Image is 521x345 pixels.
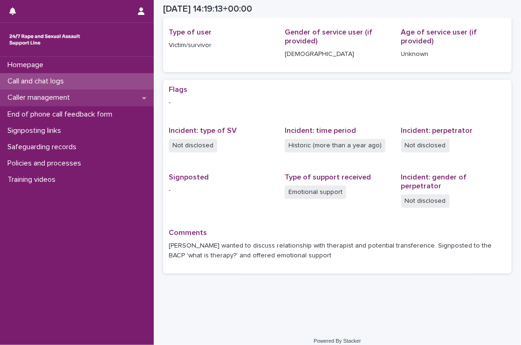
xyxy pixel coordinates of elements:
a: Powered By Stacker [314,338,361,344]
span: Historic (more than a year ago) [285,139,385,152]
p: Safeguarding records [4,143,84,152]
p: Homepage [4,61,51,69]
span: Incident: time period [285,127,356,134]
p: - [169,98,506,108]
p: - [169,186,274,195]
p: Victim/survivor [169,41,274,50]
span: Incident: type of SV [169,127,237,134]
span: Flags [169,86,187,93]
p: Call and chat logs [4,77,71,86]
span: Type of support received [285,173,371,181]
span: Gender of service user (if provided) [285,28,372,45]
img: rhQMoQhaT3yELyF149Cw [7,30,82,49]
span: Incident: perpetrator [401,127,473,134]
span: Age of service user (if provided) [401,28,477,45]
h2: [DATE] 14:19:13+00:00 [163,4,252,14]
p: Training videos [4,175,63,184]
span: Type of user [169,28,212,36]
span: Signposted [169,173,209,181]
span: Not disclosed [169,139,217,152]
p: End of phone call feedback form [4,110,120,119]
p: [PERSON_NAME] wanted to discuss relationship with therapist and potential transference. Signposte... [169,241,506,261]
p: Signposting links [4,126,69,135]
span: Comments [169,229,207,236]
p: Caller management [4,93,77,102]
span: Emotional support [285,186,346,199]
p: Policies and processes [4,159,89,168]
span: Not disclosed [401,139,450,152]
span: Incident: gender of perpetrator [401,173,467,190]
span: Not disclosed [401,194,450,208]
p: [DEMOGRAPHIC_DATA] [285,49,390,59]
p: Unknown [401,49,506,59]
